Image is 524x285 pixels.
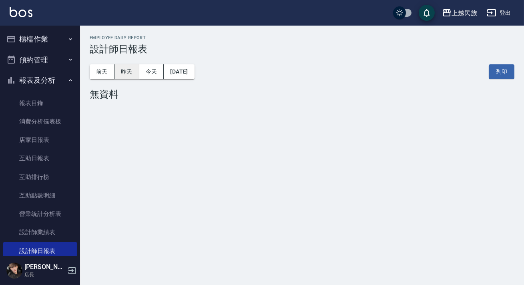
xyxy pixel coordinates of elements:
[24,271,65,278] p: 店長
[3,112,77,131] a: 消費分析儀表板
[90,89,514,100] div: 無資料
[439,5,480,21] button: 上越民族
[114,64,139,79] button: 昨天
[90,35,514,40] h2: Employee Daily Report
[3,205,77,223] a: 營業統計分析表
[484,6,514,20] button: 登出
[3,242,77,260] a: 設計師日報表
[24,263,65,271] h5: [PERSON_NAME]
[3,29,77,50] button: 櫃檯作業
[164,64,194,79] button: [DATE]
[3,149,77,167] a: 互助日報表
[3,50,77,70] button: 預約管理
[3,186,77,205] a: 互助點數明細
[10,7,32,17] img: Logo
[90,44,514,55] h3: 設計師日報表
[419,5,435,21] button: save
[452,8,477,18] div: 上越民族
[3,131,77,149] a: 店家日報表
[489,64,514,79] button: 列印
[3,94,77,112] a: 報表目錄
[3,223,77,241] a: 設計師業績表
[139,64,164,79] button: 今天
[6,263,22,279] img: Person
[3,70,77,91] button: 報表及分析
[90,64,114,79] button: 前天
[3,168,77,186] a: 互助排行榜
